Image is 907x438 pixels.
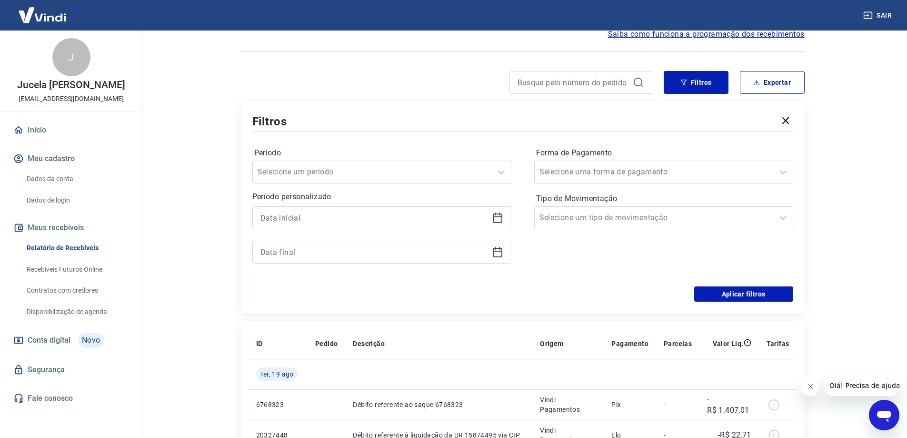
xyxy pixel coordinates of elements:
a: Início [11,120,131,141]
p: Pagamento [611,339,648,348]
p: Período personalizado [252,191,511,203]
a: Disponibilização de agenda [23,302,131,322]
p: 6768323 [256,400,300,409]
button: Meu cadastro [11,148,131,169]
p: Parcelas [664,339,692,348]
label: Forma de Pagamento [536,147,791,159]
button: Meus recebíveis [11,217,131,238]
div: J [52,38,90,76]
input: Busque pelo número do pedido [518,75,629,90]
span: Ter, 19 ago [260,369,294,379]
button: Aplicar filtros [694,286,793,302]
a: Contratos com credores [23,281,131,300]
p: Pix [611,400,648,409]
p: ID [256,339,263,348]
p: Pedido [315,339,338,348]
span: Conta digital [28,334,70,347]
iframe: Fechar mensagem [801,377,820,396]
a: Recebíveis Futuros Online [23,260,131,279]
img: Vindi [11,0,73,30]
iframe: Mensagem da empresa [824,375,899,396]
button: Filtros [664,71,728,94]
input: Data inicial [260,211,488,225]
p: - [664,400,692,409]
a: Segurança [11,359,131,380]
a: Conta digitalNovo [11,329,131,352]
iframe: Botão para abrir a janela de mensagens [869,400,899,430]
a: Dados da conta [23,169,131,189]
p: Jucela [PERSON_NAME] [17,80,125,90]
p: -R$ 1.407,01 [707,393,751,416]
label: Tipo de Movimentação [536,193,791,204]
label: Período [254,147,509,159]
a: Fale conosco [11,388,131,409]
button: Sair [861,7,896,24]
p: Vindi Pagamentos [540,395,596,414]
p: [EMAIL_ADDRESS][DOMAIN_NAME] [19,94,124,104]
p: Origem [540,339,563,348]
button: Exportar [740,71,805,94]
h5: Filtros [252,114,288,129]
span: Olá! Precisa de ajuda? [6,7,80,14]
p: Valor Líq. [713,339,744,348]
p: Tarifas [767,339,789,348]
a: Saiba como funciona a programação dos recebimentos [608,29,805,40]
input: Data final [260,245,488,259]
span: Novo [78,333,104,348]
a: Dados de login [23,191,131,210]
a: Relatório de Recebíveis [23,238,131,258]
p: Descrição [353,339,385,348]
p: Débito referente ao saque 6768323 [353,400,525,409]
